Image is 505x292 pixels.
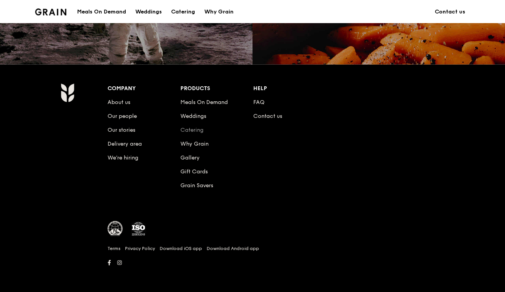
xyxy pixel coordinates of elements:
a: Why Grain [200,0,238,23]
img: MUIS Halal Certified [108,221,123,237]
div: Products [180,83,253,94]
img: ISO Certified [131,221,146,237]
h6: Revision [30,268,475,274]
a: Why Grain [180,141,209,147]
a: Catering [180,127,204,133]
a: Download iOS app [160,245,202,252]
a: Privacy Policy [125,245,155,252]
a: Delivery area [108,141,142,147]
a: Weddings [131,0,167,23]
a: Our stories [108,127,135,133]
div: Company [108,83,180,94]
a: Meals On Demand [180,99,228,106]
a: Gift Cards [180,168,208,175]
div: Why Grain [204,0,234,23]
a: Catering [167,0,200,23]
a: Download Android app [207,245,259,252]
img: Grain [35,8,66,15]
div: Help [253,83,326,94]
a: Grain Savers [180,182,213,189]
a: We’re hiring [108,154,138,161]
img: Grain [61,83,74,102]
a: Contact us [430,0,470,23]
a: Terms [108,245,120,252]
a: Contact us [253,113,282,119]
a: Weddings [180,113,206,119]
a: About us [108,99,130,106]
div: Meals On Demand [77,0,126,23]
div: Weddings [135,0,162,23]
a: Gallery [180,154,200,161]
a: FAQ [253,99,264,106]
a: Our people [108,113,137,119]
div: Catering [171,0,195,23]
